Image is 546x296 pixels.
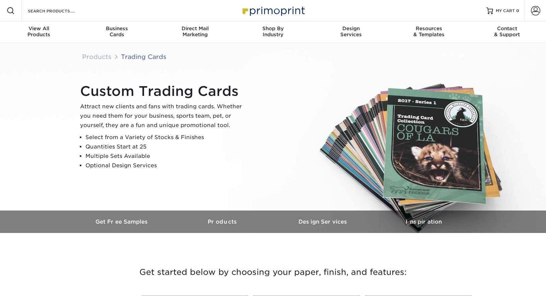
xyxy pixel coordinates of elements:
[240,3,306,18] img: Primoprint
[516,8,519,13] span: 0
[390,25,468,38] div: & Templates
[78,25,156,38] div: Cards
[80,83,248,99] h1: Custom Trading Cards
[85,142,248,152] li: Quantities Start at 25
[156,25,234,32] span: Direct Mail
[72,211,173,233] a: Get Free Samples
[234,25,312,38] div: Industry
[78,25,156,32] span: Business
[373,219,474,225] h3: Inspiration
[273,219,373,225] h3: Design Services
[234,25,312,32] span: Shop By
[82,53,112,60] a: Products
[156,21,234,43] a: Direct MailMarketing
[85,161,248,170] li: Optional Design Services
[496,8,515,14] span: MY CART
[72,219,173,225] h3: Get Free Samples
[85,133,248,142] li: Select from a Variety of Stocks & Finishes
[173,211,273,233] a: Products
[468,21,546,43] a: Contact& Support
[468,25,546,38] div: & Support
[77,257,469,287] h3: Get started below by choosing your paper, finish, and features:
[312,25,390,32] span: Design
[468,25,546,32] span: Contact
[312,25,390,38] div: Services
[234,21,312,43] a: Shop ByIndustry
[85,152,248,161] li: Multiple Sets Available
[390,21,468,43] a: Resources& Templates
[273,211,373,233] a: Design Services
[390,25,468,32] span: Resources
[121,53,166,60] a: Trading Cards
[156,25,234,38] div: Marketing
[312,21,390,43] a: DesignServices
[80,102,248,130] p: Attract new clients and fans with trading cards. Whether you need them for your business, sports ...
[373,211,474,233] a: Inspiration
[27,7,92,15] input: SEARCH PRODUCTS.....
[78,21,156,43] a: BusinessCards
[173,219,273,225] h3: Products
